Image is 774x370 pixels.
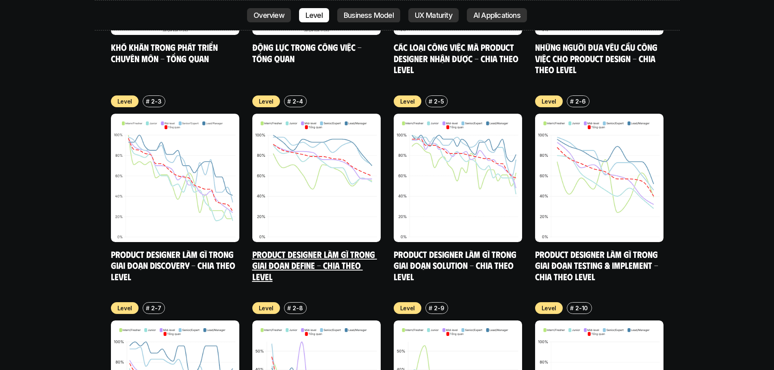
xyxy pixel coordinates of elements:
p: 2-9 [434,304,444,312]
p: 2-6 [575,97,585,106]
h6: # [146,98,150,104]
p: 2-4 [293,97,303,106]
a: UX Maturity [408,8,459,23]
p: Level [400,97,415,106]
p: 2-10 [575,304,588,312]
h6: # [429,305,432,311]
a: Các loại công việc mà Product Designer nhận được - Chia theo Level [394,41,520,75]
p: Level [259,97,274,106]
p: Level [117,304,132,312]
a: Product Designer làm gì trong giai đoạn Solution - Chia theo Level [394,249,518,282]
a: Khó khăn trong phát triển chuyên môn - Tổng quan [111,41,220,64]
p: UX Maturity [415,11,452,19]
a: Động lực trong công việc - Tổng quan [252,41,364,64]
a: Product Designer làm gì trong giai đoạn Define - Chia theo Level [252,249,377,282]
h6: # [287,305,291,311]
a: Level [299,8,329,23]
h6: # [570,98,574,104]
p: 2-8 [293,304,303,312]
h6: # [287,98,291,104]
p: AI Applications [473,11,520,19]
p: Level [117,97,132,106]
h6: # [570,305,574,311]
p: Level [259,304,274,312]
p: 2-7 [151,304,161,312]
a: Những người đưa yêu cầu công việc cho Product Design - Chia theo Level [535,41,659,75]
a: Overview [247,8,291,23]
p: Level [542,304,557,312]
p: Level [542,97,557,106]
p: Level [400,304,415,312]
a: Product Designer làm gì trong giai đoạn Testing & Implement - Chia theo Level [535,249,660,282]
p: 2-3 [151,97,161,106]
a: AI Applications [467,8,527,23]
p: 2-5 [434,97,444,106]
p: Business Model [344,11,394,19]
a: Business Model [337,8,400,23]
p: Overview [254,11,284,19]
p: Level [306,11,323,19]
a: Product Designer làm gì trong giai đoạn Discovery - Chia theo Level [111,249,237,282]
h6: # [146,305,150,311]
h6: # [429,98,432,104]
